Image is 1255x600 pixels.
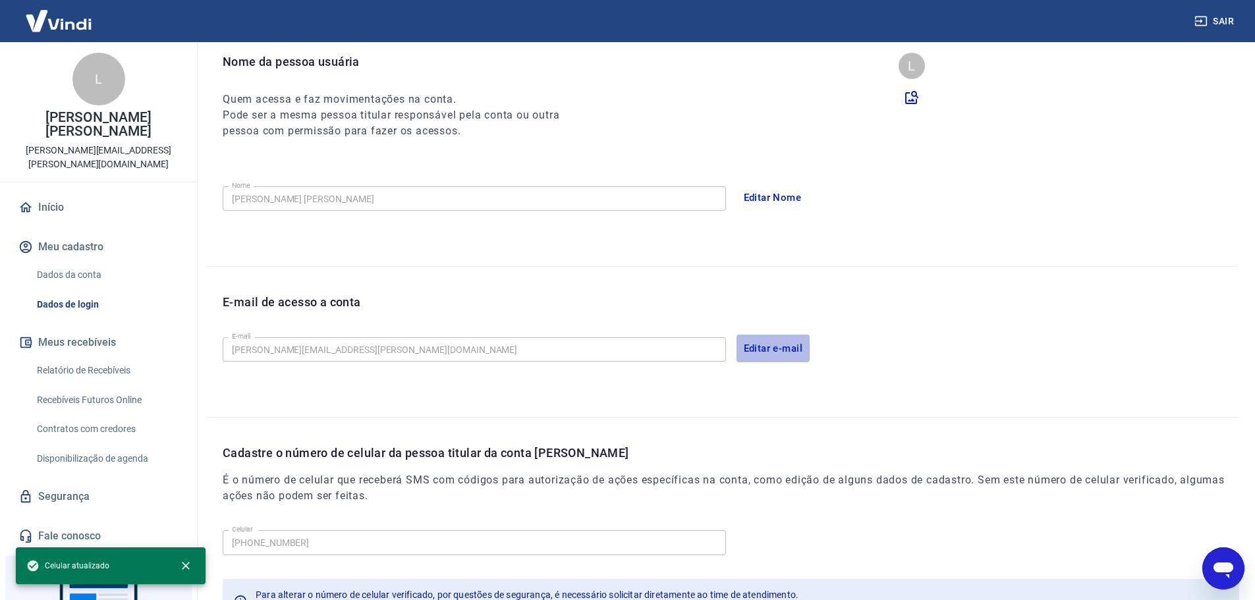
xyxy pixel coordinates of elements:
[256,589,798,600] span: Para alterar o número de celular verificado, por questões de segurança, é necessário solicitar di...
[16,193,181,222] a: Início
[223,107,584,139] h6: Pode ser a mesma pessoa titular responsável pela conta ou outra pessoa com permissão para fazer o...
[16,328,181,357] button: Meus recebíveis
[223,472,1239,504] h6: É o número de celular que receberá SMS com códigos para autorização de ações específicas na conta...
[26,559,109,572] span: Celular atualizado
[16,482,181,511] a: Segurança
[72,53,125,105] div: L
[232,180,250,190] label: Nome
[1202,547,1244,589] iframe: Botão para abrir a janela de mensagens
[16,232,181,261] button: Meu cadastro
[16,522,181,551] a: Fale conosco
[1192,9,1239,34] button: Sair
[737,335,810,362] button: Editar e-mail
[32,291,181,318] a: Dados de login
[32,416,181,443] a: Contratos com credores
[223,444,1239,462] p: Cadastre o número de celular da pessoa titular da conta [PERSON_NAME]
[11,111,186,138] p: [PERSON_NAME] [PERSON_NAME]
[899,53,925,79] div: L
[223,293,361,311] p: E-mail de acesso a conta
[16,1,101,41] img: Vindi
[232,331,250,341] label: E-mail
[223,92,584,107] h6: Quem acessa e faz movimentações na conta.
[11,144,186,171] p: [PERSON_NAME][EMAIL_ADDRESS][PERSON_NAME][DOMAIN_NAME]
[32,387,181,414] a: Recebíveis Futuros Online
[223,53,584,70] p: Nome da pessoa usuária
[32,261,181,288] a: Dados da conta
[737,184,809,211] button: Editar Nome
[32,445,181,472] a: Disponibilização de agenda
[32,357,181,384] a: Relatório de Recebíveis
[232,524,253,534] label: Celular
[171,551,200,580] button: close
